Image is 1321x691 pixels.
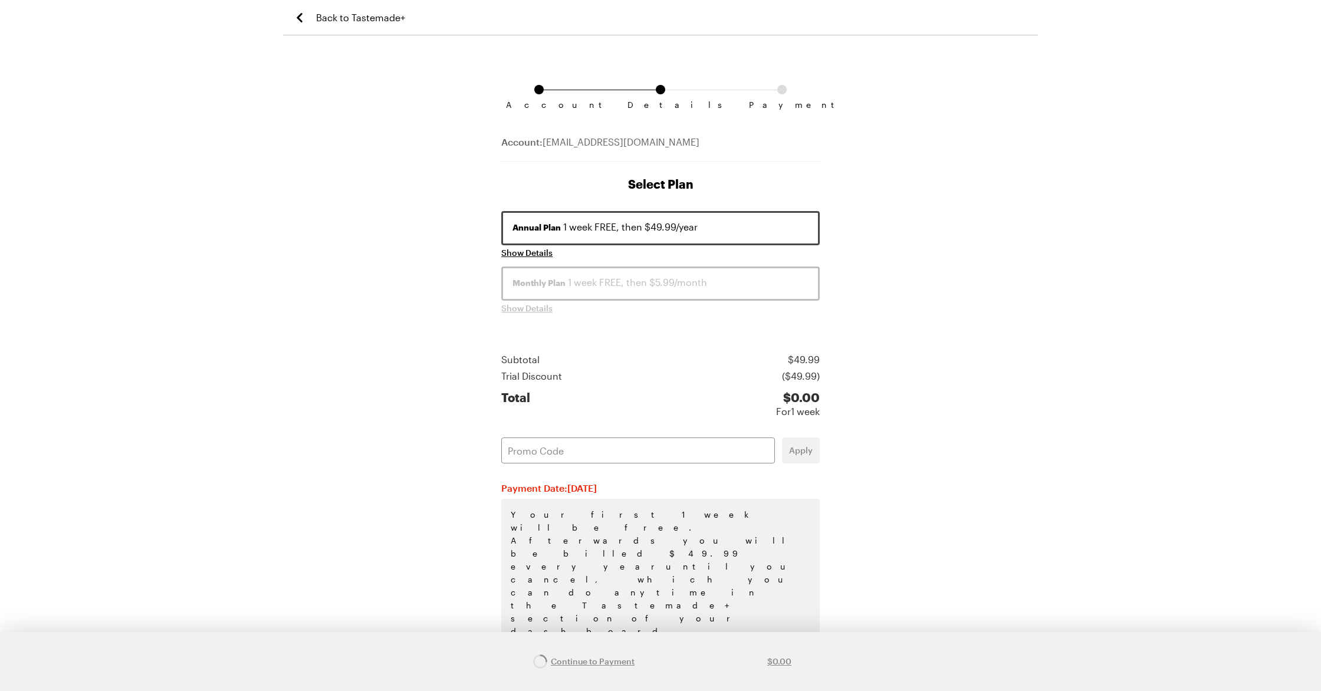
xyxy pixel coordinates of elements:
div: ($ 49.99 ) [782,369,820,383]
span: Annual Plan [512,222,561,233]
section: Price summary [501,353,820,419]
span: Payment [749,100,815,110]
div: For 1 week [776,404,820,419]
span: Details [627,100,694,110]
span: Monthly Plan [512,277,566,289]
h2: Payment Date: [DATE] [501,482,820,494]
p: Your first 1 week will be free. Afterwards you will be billed $49.99 every year until you cancel,... [501,499,820,647]
h1: Select Plan [501,176,820,192]
span: Account [506,100,572,110]
div: [EMAIL_ADDRESS][DOMAIN_NAME] [501,135,820,162]
div: $ 0.00 [776,390,820,404]
button: Annual Plan 1 week FREE, then $49.99/year [501,211,820,245]
div: 1 week FREE, then $49.99/year [512,220,809,234]
div: $ 49.99 [788,353,820,367]
button: Monthly Plan 1 week FREE, then $5.99/month [501,266,820,301]
div: Total [501,390,530,419]
ol: Subscription checkout form navigation [501,85,820,100]
span: Back to Tastemade+ [316,11,405,25]
div: Subtotal [501,353,540,367]
div: Trial Discount [501,369,562,383]
input: Promo Code [501,437,775,463]
button: Show Details [501,302,553,314]
div: 1 week FREE, then $5.99/month [512,275,809,289]
button: Show Details [501,247,553,259]
span: Account: [501,136,543,147]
